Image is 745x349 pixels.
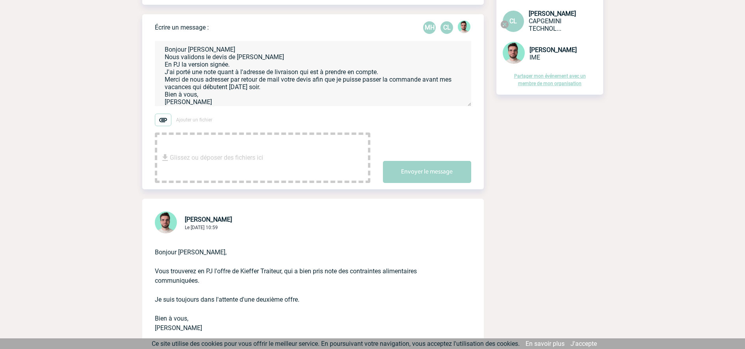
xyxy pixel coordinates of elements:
[529,54,540,61] span: IME
[185,225,218,230] span: Le [DATE] 10:59
[185,216,232,223] span: [PERSON_NAME]
[440,21,453,34] p: CL
[170,138,263,177] span: Glissez ou déposer des fichiers ici
[155,24,209,31] p: Écrire un message :
[509,17,517,25] span: CL
[529,46,577,54] span: [PERSON_NAME]
[160,153,170,162] img: file_download.svg
[152,340,520,347] span: Ce site utilise des cookies pour vous offrir le meilleur service. En poursuivant votre navigation...
[503,42,525,64] img: 121547-2.png
[458,21,470,33] img: 121547-2.png
[514,73,586,86] a: Partager mon événement avec un membre de mon organisation
[440,21,453,34] div: Carine LEHMANN
[529,10,576,17] span: [PERSON_NAME]
[155,235,449,333] p: Bonjour [PERSON_NAME], Vous trouverez en PJ l'offre de Kieffer Traiteur, qui a bien pris note des...
[500,20,509,29] img: cancel-24-px-g.png
[458,21,470,35] div: Benjamin ROLAND
[155,211,177,233] img: 121547-2.png
[176,117,212,123] span: Ajouter un fichier
[383,161,471,183] button: Envoyer le message
[423,21,436,34] div: Marie Claude HESNARD
[570,340,597,347] a: J'accepte
[529,17,561,32] span: CAPGEMINI TECHNOLOGY SERVICES
[526,340,565,347] a: En savoir plus
[423,21,436,34] p: MH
